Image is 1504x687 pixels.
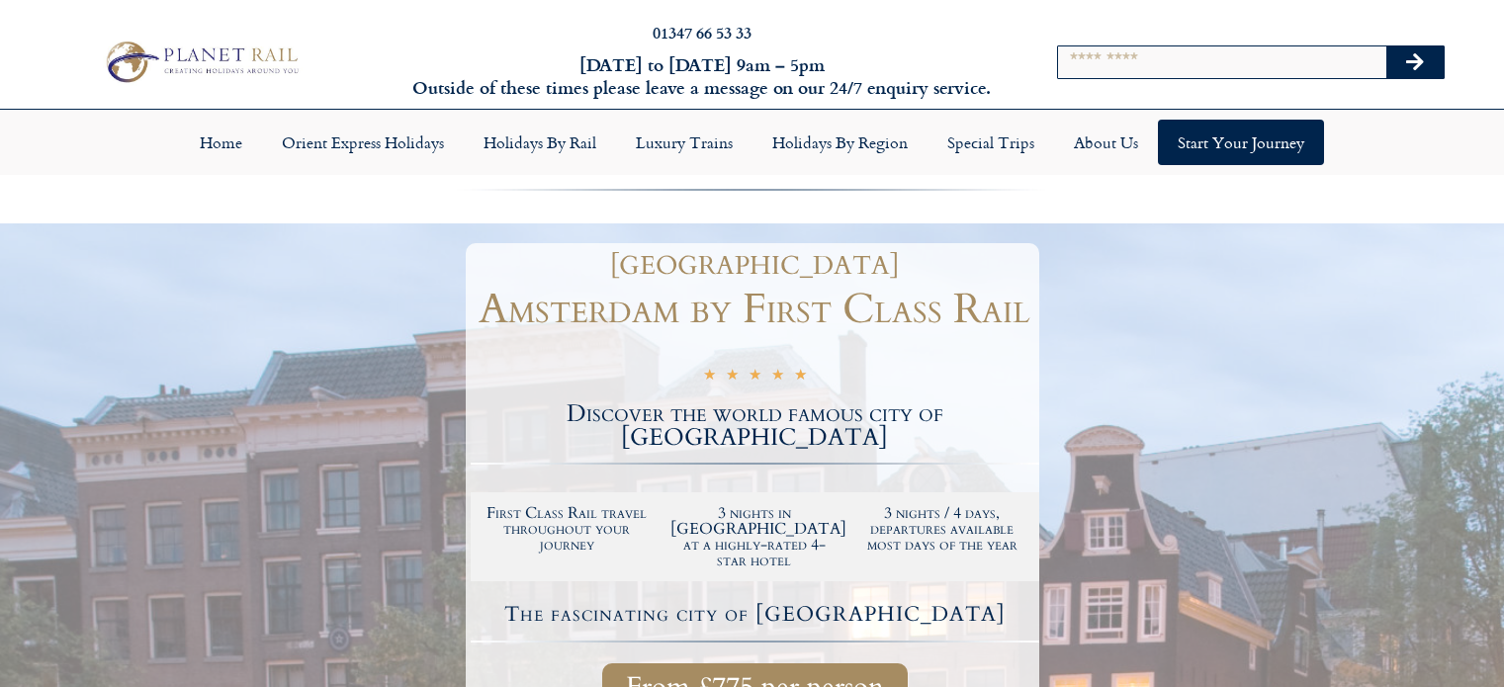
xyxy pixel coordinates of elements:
nav: Menu [10,120,1494,165]
a: Start your Journey [1158,120,1324,165]
h2: Discover the world famous city of [GEOGRAPHIC_DATA] [471,402,1039,450]
div: 5/5 [703,363,807,388]
i: ★ [749,366,761,388]
h6: [DATE] to [DATE] 9am – 5pm Outside of these times please leave a message on our 24/7 enquiry serv... [406,53,998,100]
h2: 3 nights / 4 days, departures available most days of the year [858,505,1026,553]
a: Holidays by Rail [464,120,616,165]
img: Planet Rail Train Holidays Logo [98,37,304,87]
h4: The fascinating city of [GEOGRAPHIC_DATA] [474,604,1036,625]
i: ★ [703,366,716,388]
h1: Amsterdam by First Class Rail [471,289,1039,330]
h2: First Class Rail travel throughout your journey [484,505,652,553]
button: Search [1386,46,1444,78]
a: Luxury Trains [616,120,752,165]
h1: [GEOGRAPHIC_DATA] [481,253,1029,279]
h2: 3 nights in [GEOGRAPHIC_DATA] at a highly-rated 4-star hotel [670,505,839,568]
a: Holidays by Region [752,120,928,165]
i: ★ [771,366,784,388]
a: Special Trips [928,120,1054,165]
i: ★ [794,366,807,388]
a: About Us [1054,120,1158,165]
a: Orient Express Holidays [262,120,464,165]
i: ★ [726,366,739,388]
a: Home [180,120,262,165]
a: 01347 66 53 33 [653,21,752,43]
